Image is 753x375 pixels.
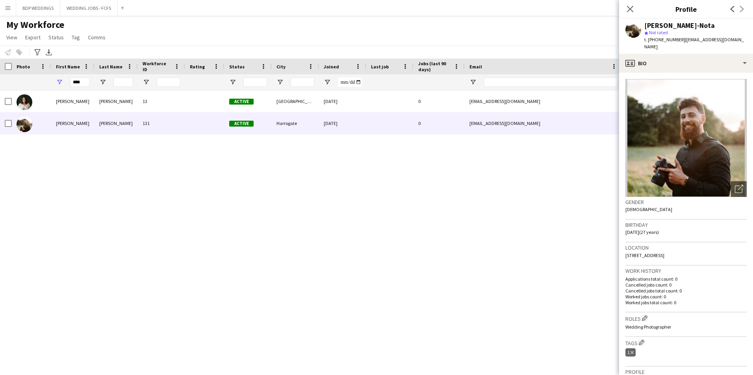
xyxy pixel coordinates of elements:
span: Tag [72,34,80,41]
input: Last Name Filter Input [113,77,133,87]
button: Open Filter Menu [56,79,63,86]
div: [DATE] [319,112,366,134]
span: Photo [17,64,30,70]
button: Open Filter Menu [276,79,284,86]
div: 13 [138,90,185,112]
span: First Name [56,64,80,70]
h3: Location [625,244,747,251]
span: Active [229,121,254,127]
span: Status [229,64,245,70]
p: Applications total count: 0 [625,276,747,282]
span: Joined [324,64,339,70]
div: 0 [414,112,465,134]
span: View [6,34,17,41]
span: Comms [88,34,106,41]
span: My Workforce [6,19,64,31]
span: [DEMOGRAPHIC_DATA] [625,206,672,212]
div: Open photos pop-in [731,181,747,197]
button: WEDDING JOBS - FCFS [60,0,118,16]
span: [STREET_ADDRESS] [625,252,664,258]
p: Worked jobs count: 0 [625,294,747,300]
h3: Birthday [625,221,747,228]
p: Worked jobs total count: 0 [625,300,747,305]
h3: Roles [625,314,747,322]
input: Status Filter Input [243,77,267,87]
h3: Work history [625,267,747,274]
button: Open Filter Menu [99,79,106,86]
span: Not rated [649,29,668,35]
h3: Profile [619,4,753,14]
span: Export [25,34,41,41]
a: Comms [85,32,109,42]
h3: Gender [625,199,747,206]
div: [PERSON_NAME] [51,112,95,134]
img: Ollie Glover-Nota [17,116,32,132]
a: Status [45,32,67,42]
div: 0 [414,90,465,112]
a: Export [22,32,44,42]
a: View [3,32,20,42]
img: Crew avatar or photo [625,79,747,197]
input: Email Filter Input [484,77,618,87]
div: 1 [625,348,636,357]
input: First Name Filter Input [70,77,90,87]
img: Mollie Higgins [17,94,32,110]
div: [DATE] [319,90,366,112]
div: Harrogate [272,112,319,134]
button: Open Filter Menu [229,79,236,86]
p: Cancelled jobs total count: 0 [625,288,747,294]
div: [PERSON_NAME] [95,112,138,134]
input: Joined Filter Input [338,77,362,87]
span: Jobs (last 90 days) [418,61,451,72]
span: Status [48,34,64,41]
span: t. [PHONE_NUMBER] [644,37,685,42]
span: | [EMAIL_ADDRESS][DOMAIN_NAME] [644,37,744,50]
div: [PERSON_NAME] [95,90,138,112]
div: Bio [619,54,753,73]
div: [EMAIL_ADDRESS][DOMAIN_NAME] [465,112,622,134]
span: Workforce ID [143,61,171,72]
button: Open Filter Menu [324,79,331,86]
span: Rating [190,64,205,70]
span: Last job [371,64,389,70]
h3: Tags [625,338,747,347]
span: Last Name [99,64,122,70]
div: [GEOGRAPHIC_DATA] [272,90,319,112]
div: [PERSON_NAME]-Nota [644,22,715,29]
app-action-btn: Advanced filters [33,48,42,57]
button: Open Filter Menu [469,79,477,86]
span: City [276,64,286,70]
span: Wedding Photographer [625,324,671,330]
p: Cancelled jobs count: 0 [625,282,747,288]
div: [EMAIL_ADDRESS][DOMAIN_NAME] [465,90,622,112]
button: Open Filter Menu [143,79,150,86]
a: Tag [69,32,83,42]
input: City Filter Input [291,77,314,87]
span: Email [469,64,482,70]
div: [PERSON_NAME] [51,90,95,112]
input: Workforce ID Filter Input [157,77,180,87]
span: [DATE] (27 years) [625,229,659,235]
app-action-btn: Export XLSX [44,48,54,57]
span: Active [229,99,254,105]
button: BDP WEDDINGS [16,0,60,16]
div: 131 [138,112,185,134]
